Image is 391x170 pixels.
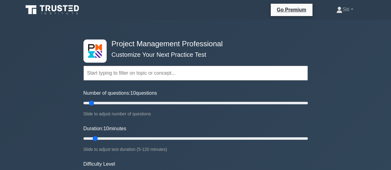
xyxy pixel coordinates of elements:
input: Start typing to filter on topic or concept... [83,66,308,81]
label: Number of questions: questions [83,89,157,97]
a: Go Premium [273,6,310,14]
a: Siti [321,3,368,16]
label: Difficulty Level [83,160,115,168]
div: Slide to adjust number of questions [83,110,308,118]
div: Slide to adjust test duration (5-120 minutes) [83,146,308,153]
span: 10 [103,126,109,131]
h4: Project Management Professional [109,39,278,48]
span: 10 [130,90,136,96]
label: Duration: minutes [83,125,126,132]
